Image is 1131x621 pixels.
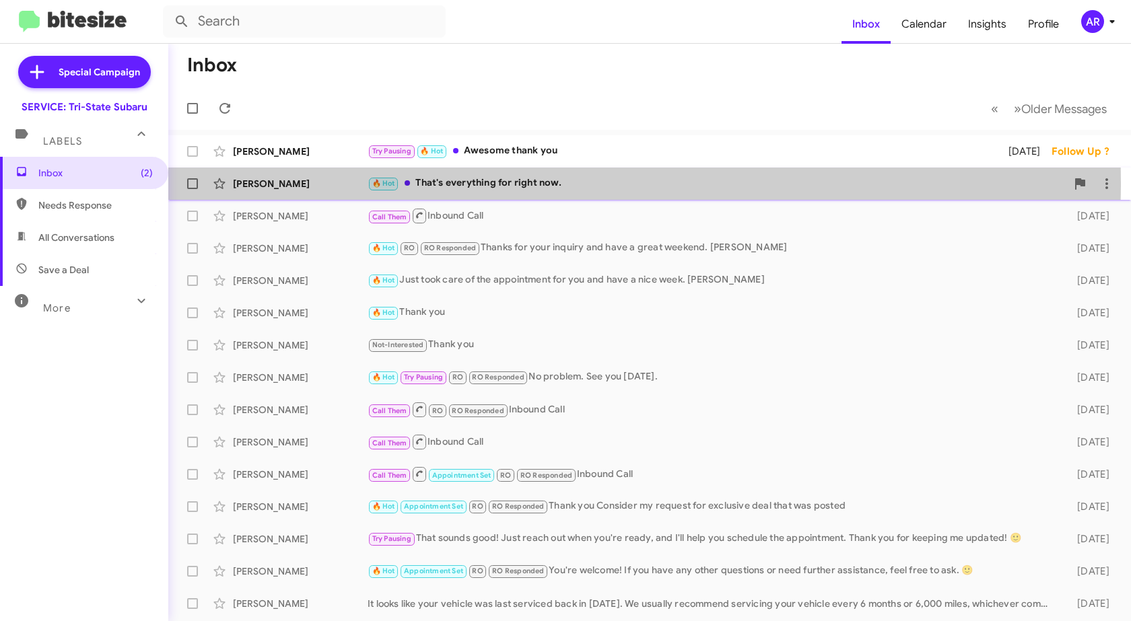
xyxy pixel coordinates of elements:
[1058,435,1120,449] div: [DATE]
[368,369,1058,385] div: No problem. See you [DATE].
[368,207,1058,224] div: Inbound Call
[233,597,368,610] div: [PERSON_NAME]
[432,406,443,415] span: RO
[233,242,368,255] div: [PERSON_NAME]
[368,531,1058,546] div: That sounds good! Just reach out when you're ready, and I'll help you schedule the appointment. T...
[372,471,407,480] span: Call Them
[1058,371,1120,384] div: [DATE]
[1058,403,1120,416] div: [DATE]
[372,147,411,155] span: Try Pausing
[1052,145,1120,158] div: Follow Up ?
[372,502,395,511] span: 🔥 Hot
[420,147,443,155] span: 🔥 Hot
[372,406,407,415] span: Call Them
[233,403,368,416] div: [PERSON_NAME]
[492,567,544,575] span: RO Responded
[372,244,395,252] span: 🔥 Hot
[500,471,511,480] span: RO
[368,499,1058,514] div: Thank you Consider my request for exclusive deal that was posted
[372,276,395,285] span: 🔥 Hot
[1058,532,1120,546] div: [DATE]
[233,371,368,384] div: [PERSON_NAME]
[163,5,446,38] input: Search
[233,468,368,481] div: [PERSON_NAME]
[404,373,443,381] span: Try Pausing
[233,274,368,287] div: [PERSON_NAME]
[424,244,476,252] span: RO Responded
[452,406,504,415] span: RO Responded
[38,263,89,277] span: Save a Deal
[38,198,153,212] span: Needs Response
[1070,10,1116,33] button: AR
[1058,338,1120,352] div: [DATE]
[141,166,153,180] span: (2)
[368,176,1066,191] div: That's everything for right now.
[368,240,1058,256] div: Thanks for your inquiry and have a great weekend. [PERSON_NAME]
[233,338,368,352] div: [PERSON_NAME]
[368,143,994,159] div: Awesome thank you
[368,563,1058,579] div: You're welcome! If you have any other questions or need further assistance, feel free to ask. 🙂
[43,135,82,147] span: Labels
[22,100,147,114] div: SERVICE: Tri-State Subaru
[368,597,1058,610] div: It looks like your vehicle was last serviced back in [DATE]. We usually recommend servicing your ...
[372,567,395,575] span: 🔥 Hot
[452,373,463,381] span: RO
[368,433,1058,450] div: Inbound Call
[1017,5,1070,44] a: Profile
[59,65,140,79] span: Special Campaign
[43,302,71,314] span: More
[472,502,483,511] span: RO
[368,305,1058,320] div: Thank you
[994,145,1052,158] div: [DATE]
[1058,209,1120,223] div: [DATE]
[1058,597,1120,610] div: [DATE]
[472,373,524,381] span: RO Responded
[1014,100,1021,117] span: »
[368,466,1058,482] div: Inbound Call
[1081,10,1104,33] div: AR
[1058,468,1120,481] div: [DATE]
[233,145,368,158] div: [PERSON_NAME]
[233,177,368,190] div: [PERSON_NAME]
[520,471,572,480] span: RO Responded
[372,534,411,543] span: Try Pausing
[404,244,415,252] span: RO
[472,567,483,575] span: RO
[372,179,395,188] span: 🔥 Hot
[38,166,153,180] span: Inbox
[1058,500,1120,513] div: [DATE]
[404,502,463,511] span: Appointment Set
[983,95,1006,122] button: Previous
[233,532,368,546] div: [PERSON_NAME]
[372,340,424,349] span: Not-Interested
[18,56,151,88] a: Special Campaign
[372,373,395,381] span: 🔥 Hot
[984,95,1115,122] nav: Page navigation example
[891,5,957,44] a: Calendar
[1006,95,1115,122] button: Next
[432,471,491,480] span: Appointment Set
[842,5,891,44] a: Inbox
[187,54,237,76] h1: Inbox
[233,435,368,449] div: [PERSON_NAME]
[233,564,368,578] div: [PERSON_NAME]
[368,272,1058,288] div: Just took care of the appointment for you and have a nice week. [PERSON_NAME]
[957,5,1017,44] a: Insights
[368,401,1058,418] div: Inbound Call
[368,337,1058,353] div: Thank you
[1058,564,1120,578] div: [DATE]
[372,213,407,221] span: Call Them
[1058,242,1120,255] div: [DATE]
[1058,274,1120,287] div: [DATE]
[372,439,407,447] span: Call Them
[233,209,368,223] div: [PERSON_NAME]
[233,306,368,320] div: [PERSON_NAME]
[991,100,998,117] span: «
[492,502,544,511] span: RO Responded
[233,500,368,513] div: [PERSON_NAME]
[1058,306,1120,320] div: [DATE]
